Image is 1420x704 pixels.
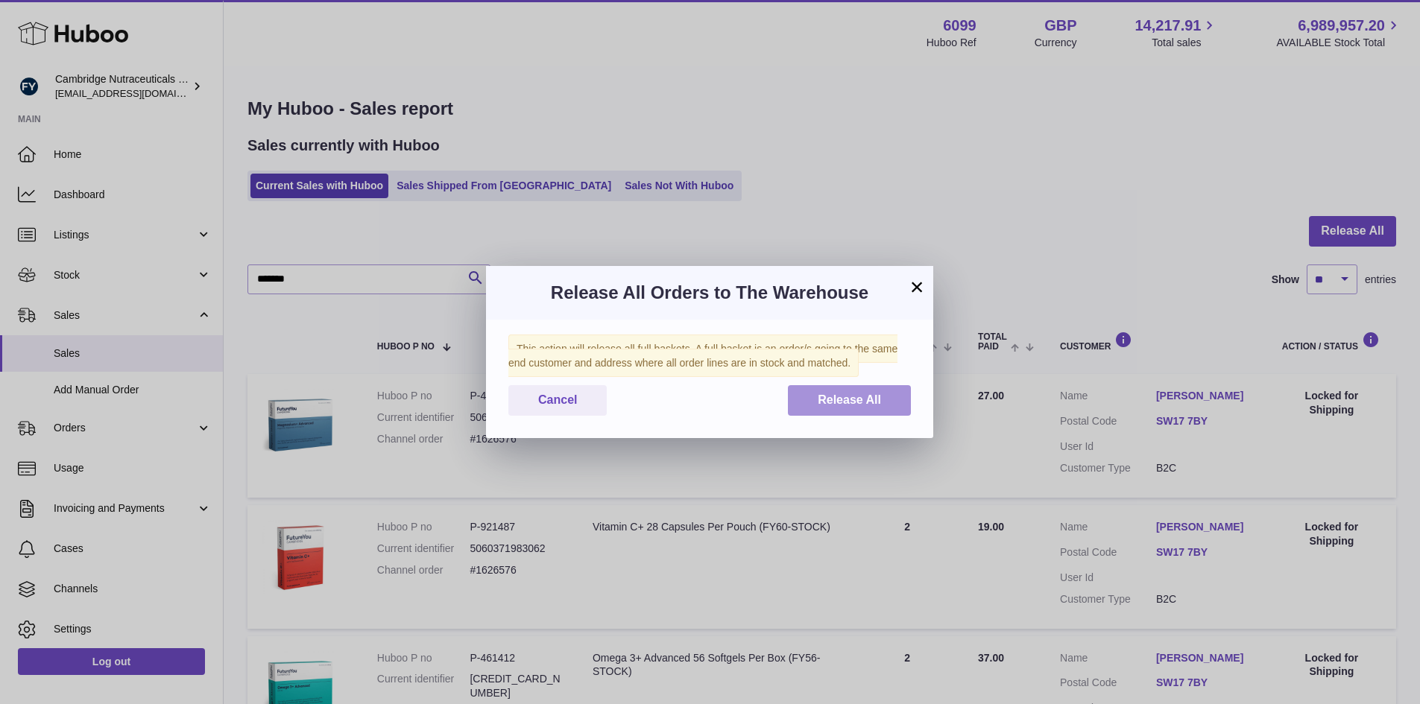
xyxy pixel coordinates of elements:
[818,393,881,406] span: Release All
[508,334,897,377] span: This action will release all full baskets. A full basket is an order/s going to the same end cust...
[788,385,911,416] button: Release All
[508,281,911,305] h3: Release All Orders to The Warehouse
[908,278,926,296] button: ×
[538,393,577,406] span: Cancel
[508,385,607,416] button: Cancel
